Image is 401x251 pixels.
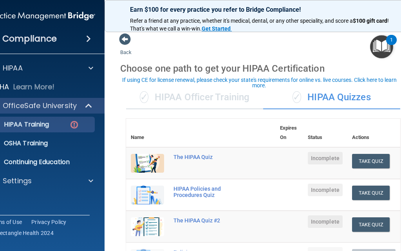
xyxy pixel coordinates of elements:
[173,154,236,160] div: The HIPAA Quiz
[202,25,231,32] strong: Get Started
[3,176,32,186] p: Settings
[2,33,57,44] h4: Compliance
[13,82,55,92] p: Learn More!
[3,101,77,110] p: OfficeSafe University
[31,218,67,226] a: Privacy Policy
[390,40,393,50] div: 1
[308,184,343,196] span: Incomplete
[130,18,390,32] span: ! That's what we call a win-win.
[308,215,343,228] span: Incomplete
[3,63,23,73] p: HIPAA
[308,152,343,164] span: Incomplete
[120,40,132,55] a: Back
[370,35,393,58] button: Open Resource Center, 1 new notification
[130,18,353,24] span: Refer a friend at any practice, whether it's medical, dental, or any other speciality, and score a
[352,154,390,168] button: Take Quiz
[119,77,400,88] div: If using CE for license renewal, please check your state's requirements for online vs. live cours...
[263,86,400,109] div: HIPAA Quizzes
[126,119,169,147] th: Name
[173,217,236,224] div: The HIPAA Quiz #2
[117,76,401,89] button: If using CE for license renewal, please check your state's requirements for online vs. live cours...
[352,186,390,200] button: Take Quiz
[347,119,400,147] th: Actions
[303,119,347,147] th: Status
[293,91,301,103] span: ✓
[69,120,79,130] img: danger-circle.6113f641.png
[126,86,263,109] div: HIPAA Officer Training
[353,18,387,24] strong: $100 gift card
[173,186,236,198] div: HIPAA Policies and Procedures Quiz
[130,6,396,13] p: Earn $100 for every practice you refer to Bridge Compliance!
[202,25,232,32] a: Get Started
[275,119,303,147] th: Expires On
[140,91,148,103] span: ✓
[352,217,390,232] button: Take Quiz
